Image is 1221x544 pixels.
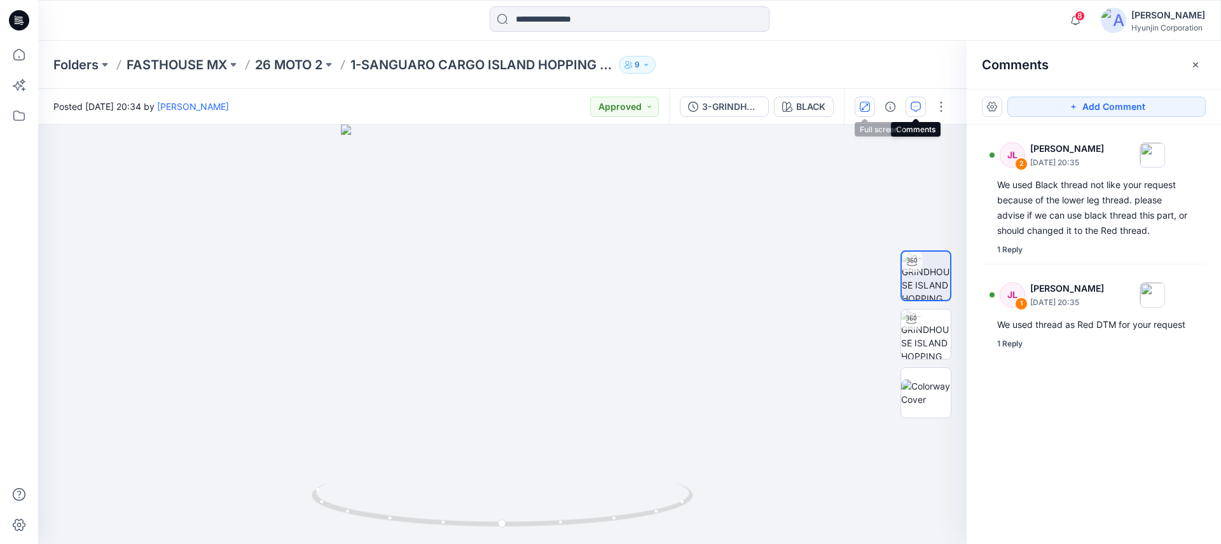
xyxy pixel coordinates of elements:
button: BLACK [774,97,834,117]
div: JL [1000,282,1025,308]
a: 26 MOTO 2 [255,56,322,74]
button: Add Comment [1007,97,1206,117]
p: [DATE] 20:35 [1030,156,1104,169]
button: 9 [619,56,656,74]
div: 2 [1015,158,1028,170]
a: [PERSON_NAME] [157,101,229,112]
div: [PERSON_NAME] [1131,8,1205,23]
div: 1 Reply [997,337,1023,350]
div: 3-GRINDHOUSE ISLAND HOPPING JERSEY + 1 PANT [702,100,761,114]
div: We used Black thread not like your request because of the lower leg thread. please advise if we c... [997,177,1190,238]
p: 9 [635,58,640,72]
div: 1 [1015,297,1028,310]
div: BLACK [796,100,825,114]
span: Posted [DATE] 20:34 by [53,100,229,113]
p: 1-SANGUARO CARGO ISLAND HOPPING PANTS - BLACK SUB [350,56,614,74]
div: 1 Reply [997,243,1023,256]
img: avatar [1101,8,1126,33]
div: JL [1000,142,1025,168]
a: Folders [53,56,99,74]
img: Colorway Cover [901,379,951,406]
div: We used thread as Red DTM for your request [997,317,1190,332]
img: 3-GRINDHOUSE ISLAND HOPPING JERSEY + 1 PANT [902,252,950,300]
div: Hyunjin Corporation [1131,23,1205,32]
a: FASTHOUSE MX [127,56,227,74]
p: [PERSON_NAME] [1030,281,1104,296]
button: Details [880,97,900,117]
img: 3-GRINDHOUSE ISLAND HOPPING JERSEY + 1 PANT AVATAR [901,309,951,359]
button: 3-GRINDHOUSE ISLAND HOPPING JERSEY + 1 PANT [680,97,769,117]
p: [PERSON_NAME] [1030,141,1104,156]
span: 8 [1075,11,1085,21]
h2: Comments [982,57,1049,72]
p: [DATE] 20:35 [1030,296,1104,309]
